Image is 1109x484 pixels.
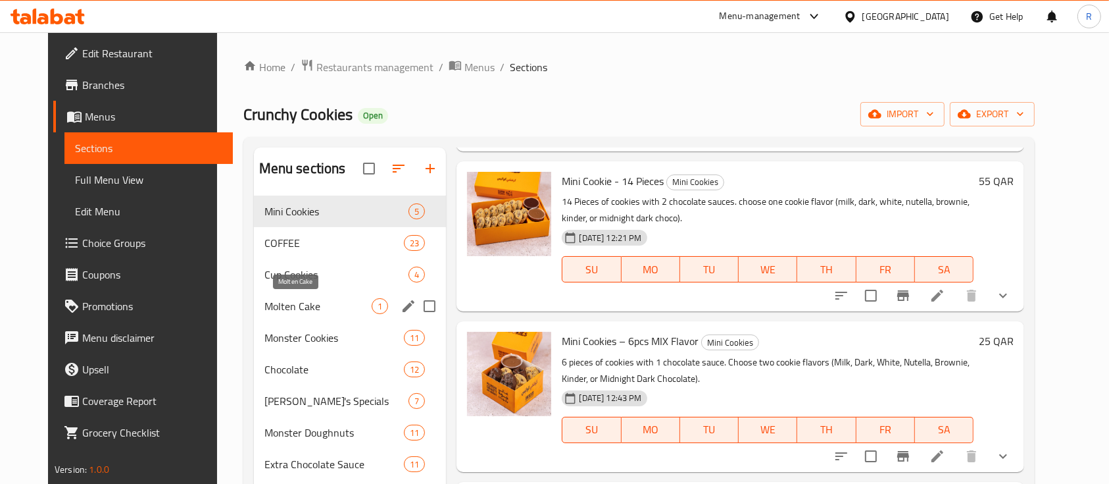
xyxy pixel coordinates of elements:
span: Select to update [857,282,885,309]
button: MO [622,256,680,282]
span: 7 [409,395,424,408]
span: Branches [82,77,223,93]
span: Monster Doughnuts [264,425,405,441]
span: Menus [464,59,495,75]
span: Monster Cookies [264,330,405,346]
button: show more [987,280,1019,311]
span: Mini Cookies [702,335,758,350]
div: items [372,298,388,314]
span: Menu disclaimer [82,330,223,346]
a: Edit Menu [64,196,234,227]
h6: 55 QAR [979,172,1014,190]
button: Add section [414,153,446,184]
a: Coverage Report [53,385,234,417]
span: Coverage Report [82,393,223,409]
span: 5 [409,205,424,218]
span: Molten Cake [264,298,372,314]
a: Menu disclaimer [53,322,234,354]
span: 11 [405,427,424,439]
button: FR [856,417,915,443]
div: Molten Cake1edit [254,290,447,322]
span: Menus [85,109,223,124]
button: edit [399,296,418,316]
a: Edit menu item [929,288,945,304]
div: items [404,235,425,251]
span: Coupons [82,267,223,282]
div: items [404,425,425,441]
button: SA [915,417,973,443]
span: TU [685,260,733,279]
button: Branch-specific-item [887,441,919,472]
h2: Menu sections [259,159,346,178]
span: MO [627,420,675,439]
a: Upsell [53,354,234,385]
span: MO [627,260,675,279]
span: Mini Cookie - 14 Pieces [562,171,664,191]
button: SU [562,256,621,282]
span: WE [744,260,792,279]
p: 6 pieces of cookies with 1 chocolate sauce. Choose two cookie flavors (Milk, Dark, White, Nutella... [562,354,973,387]
button: sort-choices [826,441,857,472]
a: Coupons [53,259,234,290]
span: Select all sections [355,155,383,182]
div: [PERSON_NAME]'s Specials7 [254,385,447,417]
span: FR [862,260,910,279]
button: sort-choices [826,280,857,311]
img: Mini Cookies – 6pcs MIX Flavor [467,332,551,416]
span: Crunchy Cookies [243,99,353,129]
span: SA [920,260,968,279]
button: show more [987,441,1019,472]
span: WE [744,420,792,439]
span: [PERSON_NAME]'s Specials [264,393,409,409]
span: Upsell [82,362,223,377]
button: SU [562,417,621,443]
div: Mini Cookies [666,175,724,190]
a: Choice Groups [53,227,234,259]
button: export [950,102,1035,126]
div: Mini Cookies5 [254,196,447,227]
span: [DATE] 12:43 PM [574,392,647,404]
button: TU [680,256,739,282]
button: TH [797,256,856,282]
span: 12 [405,363,424,376]
button: MO [622,417,680,443]
button: delete [956,441,987,472]
button: WE [739,417,797,443]
button: FR [856,256,915,282]
span: [DATE] 12:21 PM [574,232,647,244]
span: TH [802,260,850,279]
a: Grocery Checklist [53,417,234,448]
button: Branch-specific-item [887,280,919,311]
span: SU [568,260,616,279]
div: Mini Cookies [701,335,759,350]
div: [GEOGRAPHIC_DATA] [862,9,949,24]
span: Edit Menu [75,203,223,219]
div: Monster Cookies11 [254,322,447,354]
span: COFFEE [264,235,405,251]
span: Cup Cookies [264,267,409,282]
span: Sections [510,59,547,75]
span: TU [685,420,733,439]
nav: breadcrumb [243,59,1035,76]
div: items [408,203,425,219]
h6: 25 QAR [979,332,1014,350]
span: SU [568,420,616,439]
div: Chocolate [264,362,405,377]
a: Home [243,59,285,75]
span: Mini Cookies – 6pcs MIX Flavor [562,331,699,351]
span: 23 [405,237,424,250]
span: Full Menu View [75,172,223,188]
span: Select to update [857,443,885,470]
li: / [291,59,295,75]
div: Open [358,108,388,124]
a: Edit Restaurant [53,38,234,69]
span: Mini Cookies [264,203,409,219]
svg: Show Choices [995,288,1011,304]
li: / [500,59,505,75]
a: Branches [53,69,234,101]
span: R [1086,9,1092,24]
span: SA [920,420,968,439]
